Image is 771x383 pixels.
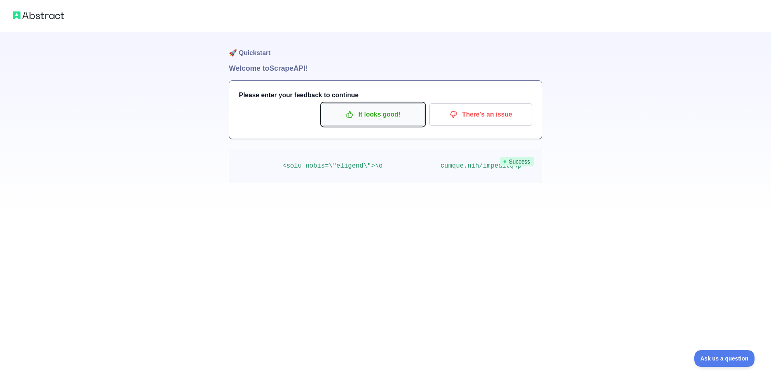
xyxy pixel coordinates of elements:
h3: Please enter your feedback to continue [239,90,532,100]
iframe: Toggle Customer Support [694,350,755,367]
span: Success [500,157,534,166]
img: Abstract logo [13,10,64,21]
h1: 🚀 Quickstart [229,32,542,63]
p: It looks good! [328,108,418,121]
button: There's an issue [429,103,532,126]
h1: Welcome to Scrape API! [229,63,542,74]
button: It looks good! [322,103,424,126]
p: There's an issue [435,108,526,121]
